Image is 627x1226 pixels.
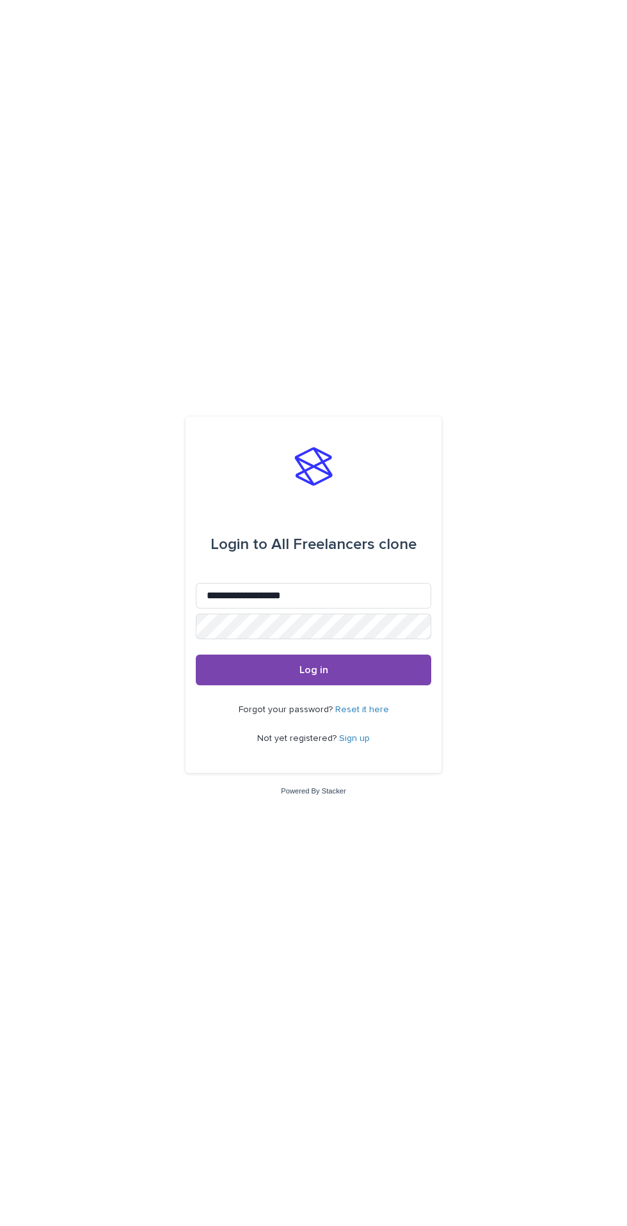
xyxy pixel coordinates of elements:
img: stacker-logo-s-only.png [294,447,333,486]
a: Powered By Stacker [281,787,345,795]
span: Login to [210,537,267,552]
span: Forgot your password? [239,705,335,714]
a: Reset it here [335,705,389,714]
span: Log in [299,665,328,675]
div: All Freelancers clone [210,527,417,562]
button: Log in [196,655,431,685]
a: Sign up [339,734,370,743]
span: Not yet registered? [257,734,339,743]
